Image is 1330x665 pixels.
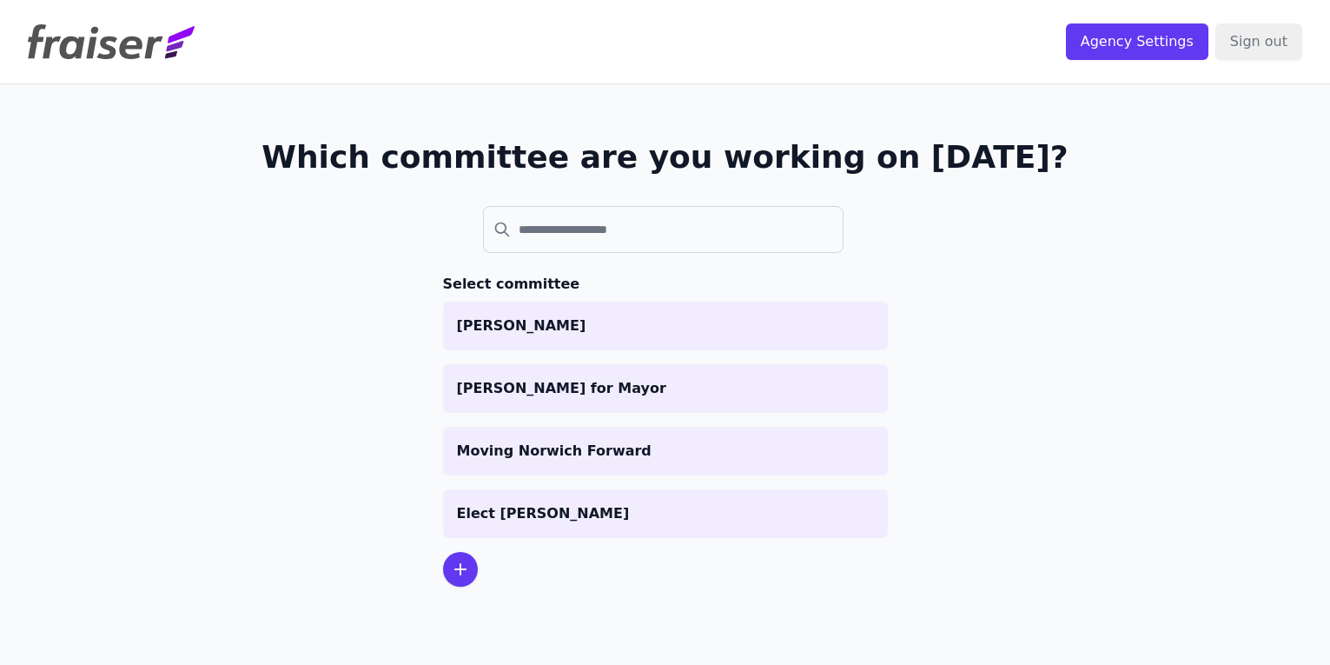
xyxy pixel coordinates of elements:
img: Fraiser Logo [28,24,195,59]
a: Elect [PERSON_NAME] [443,489,888,538]
input: Agency Settings [1066,23,1208,60]
p: [PERSON_NAME] [457,316,874,336]
h1: Which committee are you working on [DATE]? [261,140,1069,175]
p: [PERSON_NAME] for Mayor [457,378,874,399]
h3: Select committee [443,274,888,295]
a: Moving Norwich Forward [443,427,888,475]
p: Moving Norwich Forward [457,441,874,462]
p: Elect [PERSON_NAME] [457,503,874,524]
input: Sign out [1215,23,1302,60]
a: [PERSON_NAME] [443,302,888,350]
a: [PERSON_NAME] for Mayor [443,364,888,413]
